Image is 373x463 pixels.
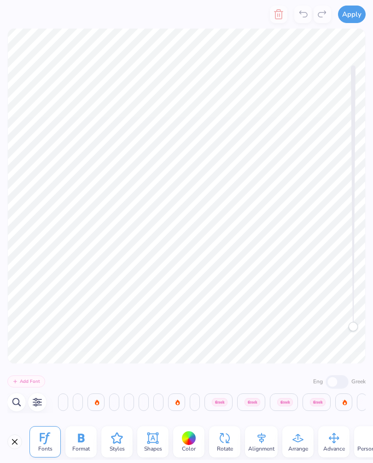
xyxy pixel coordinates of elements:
[182,445,196,452] span: Color
[72,445,90,452] span: Format
[217,445,233,452] span: Rotate
[7,434,22,449] button: Close
[110,445,125,452] span: Styles
[7,375,45,387] button: Add Font
[323,445,345,452] span: Advance
[113,400,150,405] img: a Alloy Ink
[63,400,98,405] img: a Ahlan Wasahlan
[219,400,303,405] img: a Arigatou Gozaimasu
[144,445,162,452] span: Shapes
[248,445,274,452] span: Alignment
[349,322,358,331] div: Accessibility label
[165,400,197,405] img: a Antara Distance
[351,377,366,386] label: Greek
[319,400,338,405] img: A Charming Font
[38,445,52,452] span: Fonts
[288,445,308,452] span: Arrange
[313,377,323,386] label: Eng
[338,6,366,23] button: Apply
